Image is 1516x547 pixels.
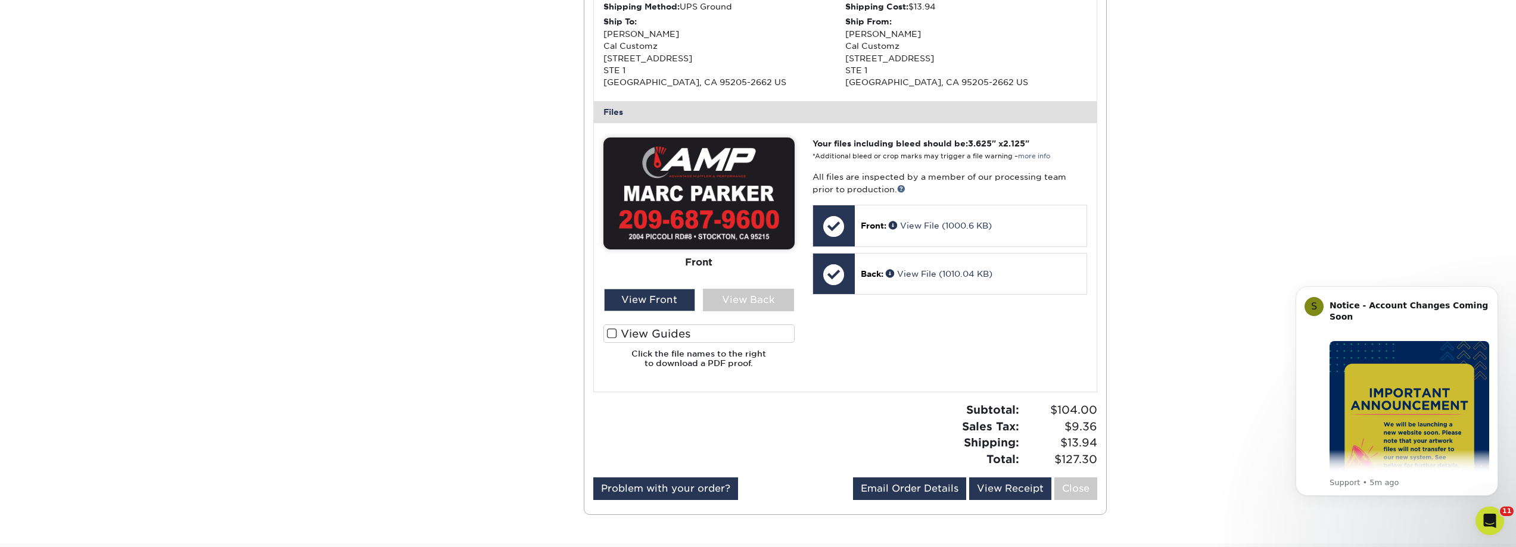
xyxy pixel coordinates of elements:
[3,511,101,543] iframe: Google Customer Reviews
[1003,139,1025,148] span: 2.125
[1475,507,1504,535] iframe: Intercom live chat
[604,289,695,311] div: View Front
[966,403,1019,416] strong: Subtotal:
[594,101,1097,123] div: Files
[886,269,992,279] a: View File (1010.04 KB)
[603,249,795,275] div: Front
[1023,435,1097,451] span: $13.94
[813,171,1087,195] p: All files are inspected by a member of our processing team prior to production.
[1023,451,1097,468] span: $127.30
[603,15,845,88] div: [PERSON_NAME] Cal Customz [STREET_ADDRESS] STE 1 [GEOGRAPHIC_DATA], CA 95205-2662 US
[964,436,1019,449] strong: Shipping:
[889,221,992,230] a: View File (1000.6 KB)
[813,139,1029,148] strong: Your files including bleed should be: " x "
[1018,152,1050,160] a: more info
[986,452,1019,465] strong: Total:
[603,1,845,12] div: UPS Ground
[853,477,966,500] a: Email Order Details
[845,2,908,11] strong: Shipping Cost:
[1023,402,1097,418] span: $104.00
[813,152,1050,160] small: *Additional bleed or crop marks may trigger a file warning –
[1500,507,1514,516] span: 11
[845,17,892,26] strong: Ship From:
[603,349,795,378] h6: Click the file names to the right to download a PDF proof.
[603,2,680,11] strong: Shipping Method:
[861,221,886,230] span: Front:
[603,17,637,26] strong: Ship To:
[1023,418,1097,435] span: $9.36
[969,477,1051,500] a: View Receipt
[968,139,992,148] span: 3.625
[845,15,1087,88] div: [PERSON_NAME] Cal Customz [STREET_ADDRESS] STE 1 [GEOGRAPHIC_DATA], CA 95205-2662 US
[861,269,883,279] span: Back:
[845,1,1087,12] div: $13.94
[1054,477,1097,500] a: Close
[593,477,738,500] a: Problem with your order?
[962,420,1019,433] strong: Sales Tax:
[603,324,795,343] label: View Guides
[703,289,794,311] div: View Back
[1278,268,1516,515] iframe: Intercom notifications message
